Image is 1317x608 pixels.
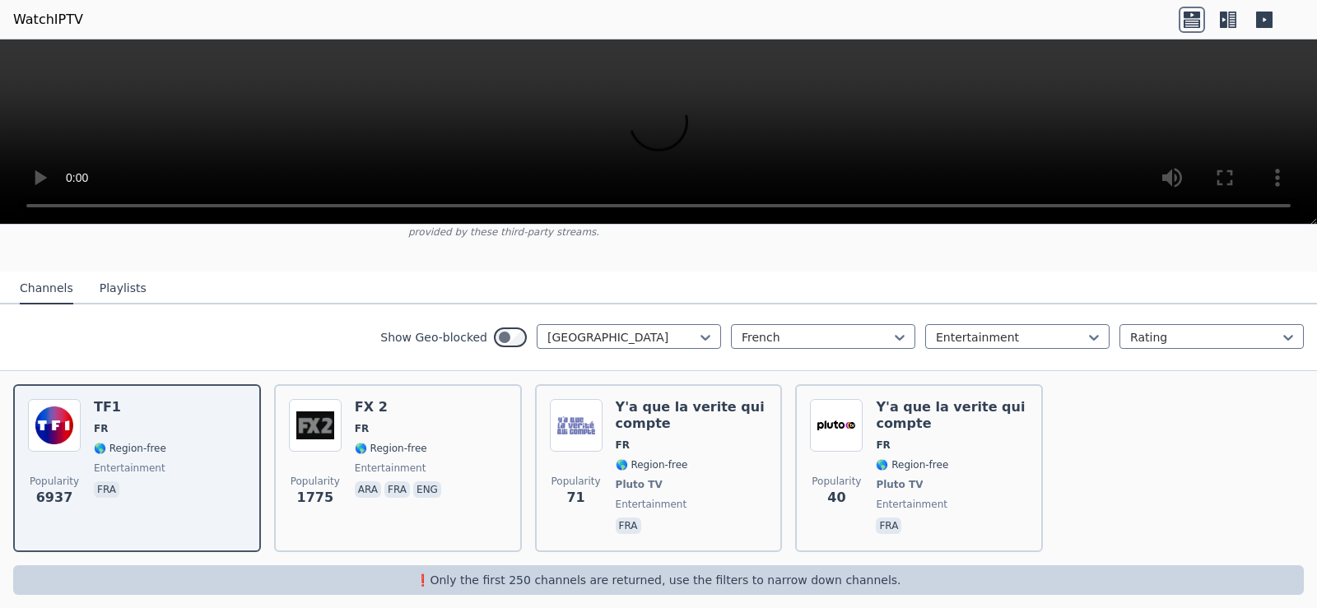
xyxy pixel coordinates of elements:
span: 6937 [36,488,73,508]
span: Popularity [291,475,340,488]
span: 🌎 Region-free [94,442,166,455]
h6: Y'a que la verite qui compte [616,399,768,432]
span: FR [94,422,108,435]
span: entertainment [94,462,165,475]
p: fra [876,517,901,534]
span: 🌎 Region-free [876,458,948,471]
span: FR [355,422,369,435]
p: fra [384,481,410,498]
span: Popularity [551,475,601,488]
h6: TF1 [94,399,166,415]
p: fra [94,481,119,498]
p: fra [616,517,641,534]
span: 🌎 Region-free [616,458,688,471]
h6: Y'a que la verite qui compte [876,399,1028,432]
span: entertainment [355,462,426,475]
span: 71 [566,488,584,508]
h6: FX 2 [355,399,444,415]
p: ❗️Only the first 250 channels are returned, use the filters to narrow down channels. [20,572,1297,588]
label: Show Geo-blocked [380,329,487,346]
img: TF1 [28,399,81,452]
span: 1775 [297,488,334,508]
span: Pluto TV [876,478,923,491]
span: 40 [827,488,845,508]
span: Pluto TV [616,478,663,491]
img: Y'a que la verite qui compte [550,399,603,452]
span: entertainment [616,498,687,511]
span: 🌎 Region-free [355,442,427,455]
span: FR [616,439,630,452]
a: WatchIPTV [13,10,83,30]
span: Popularity [812,475,861,488]
button: Playlists [100,273,147,304]
p: ara [355,481,381,498]
p: eng [413,481,441,498]
span: FR [876,439,890,452]
span: entertainment [876,498,947,511]
span: Popularity [30,475,79,488]
img: Y'a que la verite qui compte [810,399,863,452]
button: Channels [20,273,73,304]
img: FX 2 [289,399,342,452]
